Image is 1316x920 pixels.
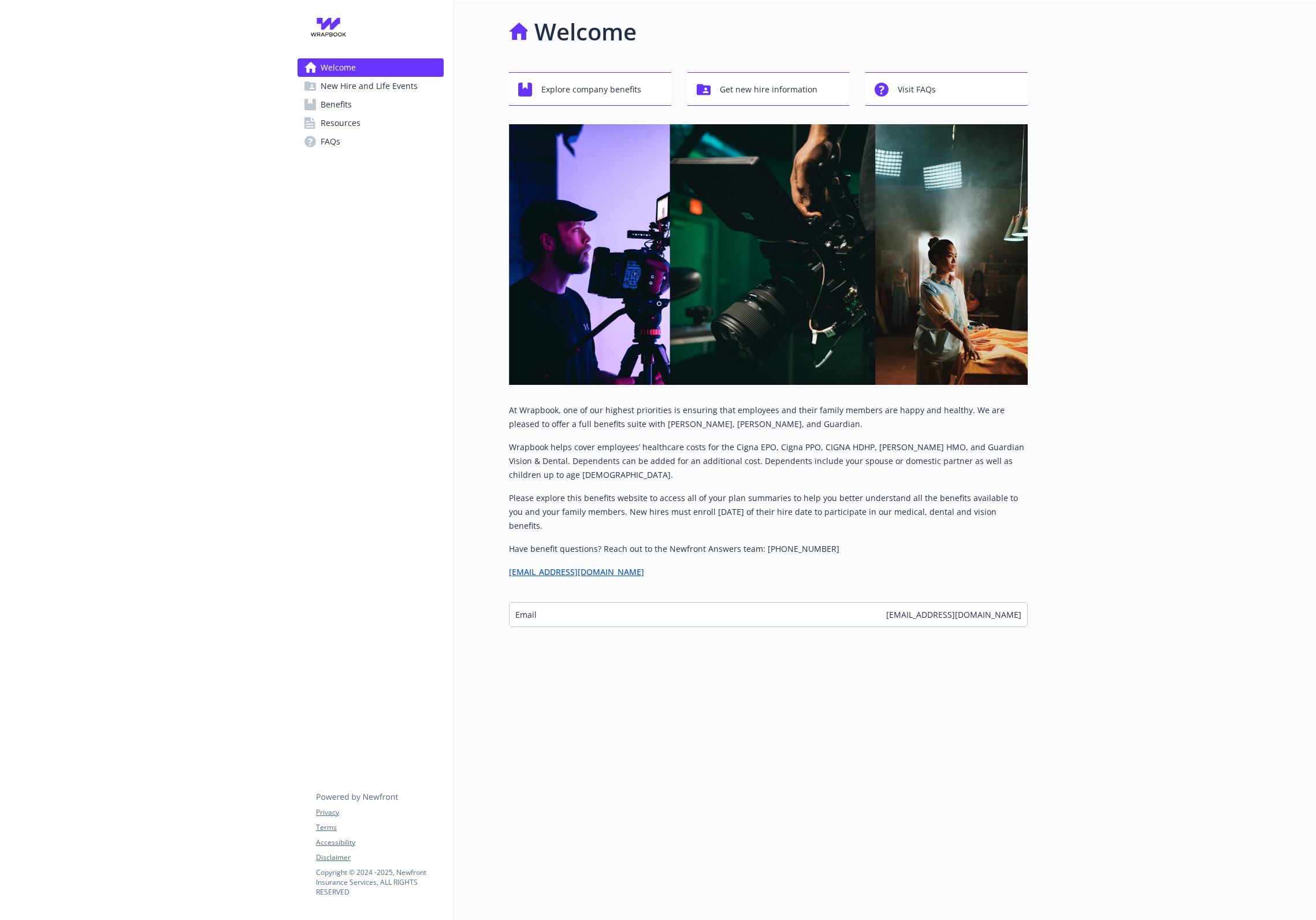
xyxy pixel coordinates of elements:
[316,837,443,848] a: Accessibility
[298,77,444,95] a: New Hire and Life Events
[298,95,444,114] a: Benefits
[898,79,936,101] span: Visit FAQs
[316,867,443,897] p: Copyright © 2024 - 2025 , Newfront Insurance Services, ALL RIGHTS RESERVED
[509,72,671,106] button: Explore company benefits
[298,114,444,132] a: Resources
[321,114,360,132] span: Resources
[321,95,352,114] span: Benefits
[298,58,444,77] a: Welcome
[515,609,537,621] span: Email
[509,491,1028,533] p: Please explore this benefits website to access all of your plan summaries to help you better unde...
[865,72,1028,106] button: Visit FAQs
[687,72,850,106] button: Get new hire information
[509,440,1028,482] p: Wrapbook helps cover employees’ healthcare costs for the Cigna EPO, Cigna PPO, CIGNA HDHP, [PERSO...
[720,79,817,101] span: Get new hire information
[886,609,1021,621] span: [EMAIL_ADDRESS][DOMAIN_NAME]
[316,852,443,863] a: Disclaimer
[509,566,644,577] a: [EMAIL_ADDRESS][DOMAIN_NAME]
[316,822,443,833] a: Terms
[534,14,637,49] h1: Welcome
[321,58,356,77] span: Welcome
[321,77,418,95] span: New Hire and Life Events
[509,542,1028,556] p: Have benefit questions? Reach out to the Newfront Answers team: [PHONE_NUMBER]
[321,132,340,151] span: FAQs
[509,403,1028,431] p: At Wrapbook, one of our highest priorities is ensuring that employees and their family members ar...
[541,79,641,101] span: Explore company benefits
[298,132,444,151] a: FAQs
[509,124,1028,385] img: overview page banner
[316,807,443,818] a: Privacy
